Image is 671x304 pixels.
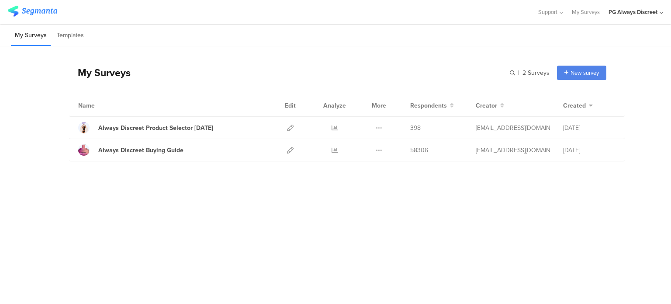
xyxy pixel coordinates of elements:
[410,101,454,110] button: Respondents
[522,68,550,77] span: 2 Surveys
[410,123,421,133] span: 398
[322,94,348,116] div: Analyze
[476,146,550,155] div: talia@segmanta.com
[78,101,131,110] div: Name
[609,8,657,16] div: PG Always Discreet
[476,101,504,110] button: Creator
[410,101,447,110] span: Respondents
[370,94,388,116] div: More
[53,25,88,46] li: Templates
[563,101,593,110] button: Created
[69,65,131,80] div: My Surveys
[78,122,213,133] a: Always Discreet Product Selector [DATE]
[11,25,51,46] li: My Surveys
[571,69,599,77] span: New survey
[563,123,616,133] div: [DATE]
[476,123,550,133] div: eliran@segmanta.com
[98,123,213,133] div: Always Discreet Product Selector June 2024
[538,8,557,16] span: Support
[563,101,586,110] span: Created
[8,6,57,17] img: segmanta logo
[281,94,300,116] div: Edit
[98,146,183,155] div: Always Discreet Buying Guide
[410,146,428,155] span: 58306
[78,144,183,156] a: Always Discreet Buying Guide
[563,146,616,155] div: [DATE]
[517,68,521,77] span: |
[476,101,497,110] span: Creator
